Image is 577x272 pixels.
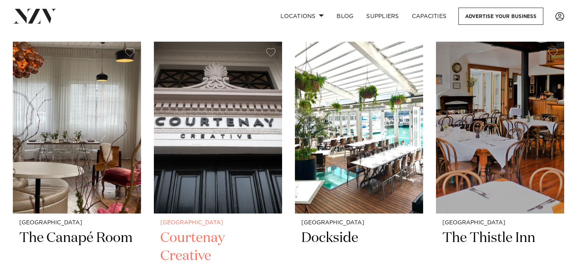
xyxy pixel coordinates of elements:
small: [GEOGRAPHIC_DATA] [19,220,135,226]
a: Capacities [406,8,453,25]
small: [GEOGRAPHIC_DATA] [160,220,276,226]
a: Advertise your business [458,8,543,25]
a: BLOG [330,8,360,25]
img: nzv-logo.png [13,9,56,23]
a: SUPPLIERS [360,8,405,25]
a: Locations [274,8,330,25]
small: [GEOGRAPHIC_DATA] [301,220,417,226]
small: [GEOGRAPHIC_DATA] [442,220,558,226]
